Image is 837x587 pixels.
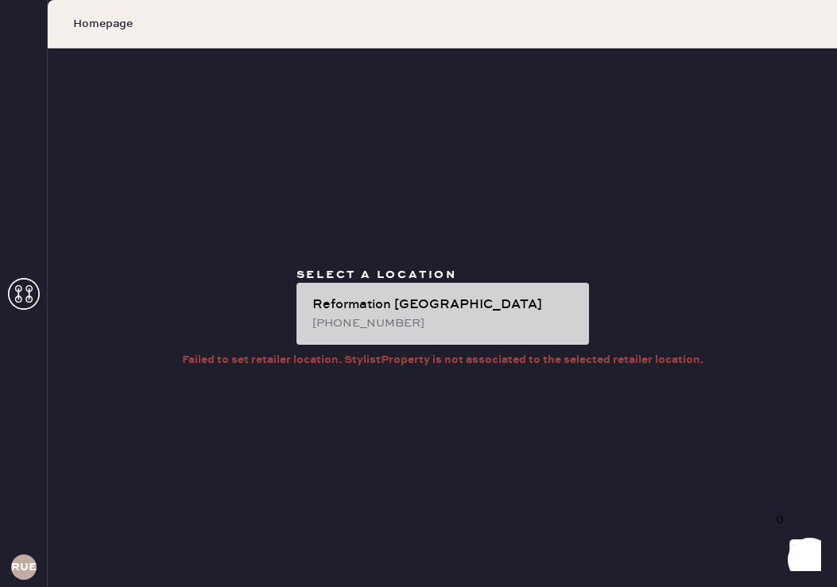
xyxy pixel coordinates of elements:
h3: RUESA [11,562,37,573]
div: Reformation [GEOGRAPHIC_DATA] [312,295,576,315]
div: [PHONE_NUMBER] [312,315,576,332]
span: Select a location [296,268,458,282]
div: Failed to set retailer location. StylistProperty is not associated to the selected retailer locat... [182,351,703,369]
iframe: Front Chat [761,516,830,584]
span: Homepage [73,16,133,32]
